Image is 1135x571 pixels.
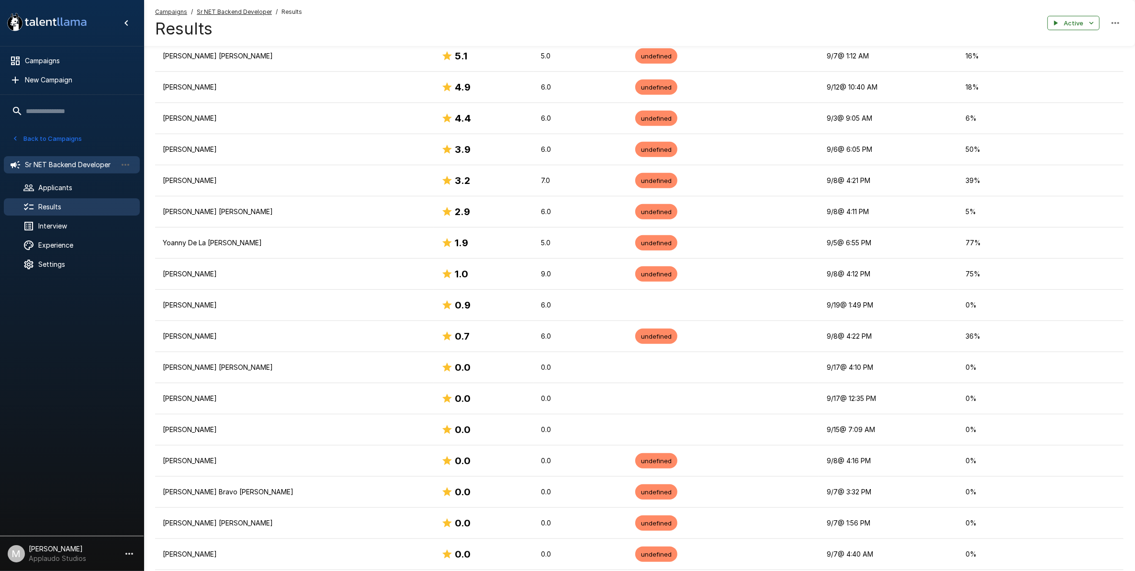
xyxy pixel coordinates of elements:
[966,394,1116,403] p: 0 %
[541,300,620,310] p: 6.0
[541,269,620,279] p: 9.0
[163,331,426,341] p: [PERSON_NAME]
[541,487,620,497] p: 0.0
[155,8,187,15] u: Campaigns
[541,207,620,217] p: 6.0
[163,51,426,61] p: [PERSON_NAME] [PERSON_NAME]
[966,176,1116,185] p: 39 %
[163,487,426,497] p: [PERSON_NAME] Bravo [PERSON_NAME]
[455,111,471,126] h6: 4.4
[163,425,426,434] p: [PERSON_NAME]
[966,207,1116,217] p: 5 %
[635,519,677,528] span: undefined
[455,266,468,282] h6: 1.0
[966,238,1116,248] p: 77 %
[455,48,467,64] h6: 5.1
[966,331,1116,341] p: 36 %
[541,82,620,92] p: 6.0
[163,176,426,185] p: [PERSON_NAME]
[541,456,620,466] p: 0.0
[819,165,958,196] td: 9/8 @ 4:21 PM
[819,477,958,508] td: 9/7 @ 3:32 PM
[455,391,471,406] h6: 0.0
[163,300,426,310] p: [PERSON_NAME]
[455,297,471,313] h6: 0.9
[966,82,1116,92] p: 18 %
[819,228,958,259] td: 9/5 @ 6:55 PM
[819,352,958,383] td: 9/17 @ 4:10 PM
[455,142,471,157] h6: 3.9
[819,196,958,228] td: 9/8 @ 4:11 PM
[966,114,1116,123] p: 6 %
[819,72,958,103] td: 9/12 @ 10:40 AM
[455,80,471,95] h6: 4.9
[635,239,677,248] span: undefined
[819,445,958,477] td: 9/8 @ 4:16 PM
[455,329,470,344] h6: 0.7
[163,269,426,279] p: [PERSON_NAME]
[819,321,958,352] td: 9/8 @ 4:22 PM
[163,394,426,403] p: [PERSON_NAME]
[966,456,1116,466] p: 0 %
[541,51,620,61] p: 5.0
[541,145,620,154] p: 6.0
[635,114,677,123] span: undefined
[163,145,426,154] p: [PERSON_NAME]
[819,41,958,72] td: 9/7 @ 1:12 AM
[541,331,620,341] p: 6.0
[281,7,302,17] span: Results
[966,425,1116,434] p: 0 %
[541,114,620,123] p: 6.0
[635,176,677,185] span: undefined
[541,176,620,185] p: 7.0
[635,83,677,92] span: undefined
[455,235,468,251] h6: 1.9
[163,238,426,248] p: Yoanny De La [PERSON_NAME]
[455,484,471,500] h6: 0.0
[635,52,677,61] span: undefined
[819,414,958,445] td: 9/15 @ 7:09 AM
[191,7,193,17] span: /
[966,145,1116,154] p: 50 %
[966,549,1116,559] p: 0 %
[819,539,958,570] td: 9/7 @ 4:40 AM
[1047,16,1100,31] button: Active
[163,549,426,559] p: [PERSON_NAME]
[635,207,677,217] span: undefined
[635,332,677,341] span: undefined
[635,550,677,559] span: undefined
[635,457,677,466] span: undefined
[455,173,470,188] h6: 3.2
[197,8,272,15] u: Sr NET Backend Developer
[966,487,1116,497] p: 0 %
[635,270,677,279] span: undefined
[635,488,677,497] span: undefined
[155,19,302,39] h4: Results
[163,82,426,92] p: [PERSON_NAME]
[819,103,958,134] td: 9/3 @ 9:05 AM
[966,51,1116,61] p: 16 %
[163,518,426,528] p: [PERSON_NAME] [PERSON_NAME]
[455,547,471,562] h6: 0.0
[163,114,426,123] p: [PERSON_NAME]
[163,207,426,217] p: [PERSON_NAME] [PERSON_NAME]
[541,518,620,528] p: 0.0
[541,363,620,372] p: 0.0
[163,456,426,466] p: [PERSON_NAME]
[635,145,677,154] span: undefined
[966,518,1116,528] p: 0 %
[819,259,958,290] td: 9/8 @ 4:12 PM
[819,508,958,539] td: 9/7 @ 1:56 PM
[541,549,620,559] p: 0.0
[455,453,471,468] h6: 0.0
[163,363,426,372] p: [PERSON_NAME] [PERSON_NAME]
[455,515,471,531] h6: 0.0
[966,363,1116,372] p: 0 %
[966,269,1116,279] p: 75 %
[541,425,620,434] p: 0.0
[966,300,1116,310] p: 0 %
[541,394,620,403] p: 0.0
[541,238,620,248] p: 5.0
[276,7,278,17] span: /
[455,360,471,375] h6: 0.0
